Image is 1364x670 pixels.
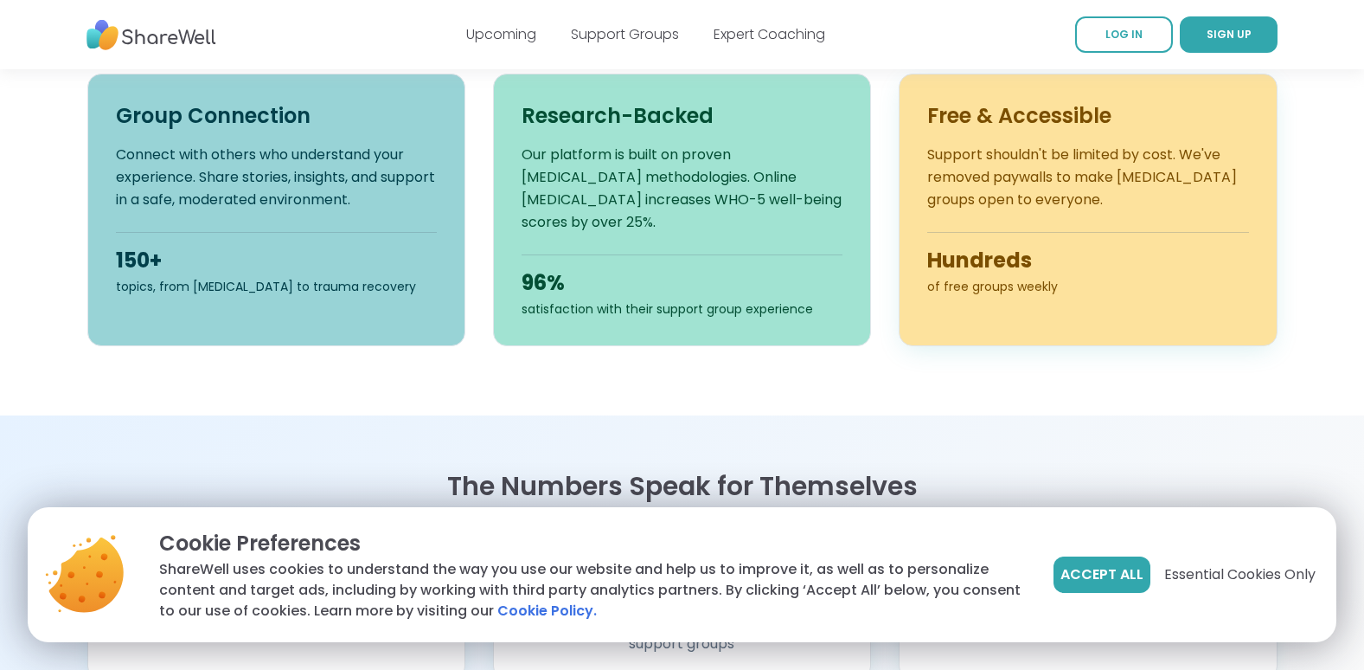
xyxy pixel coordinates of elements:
h3: Group Connection [116,102,437,130]
div: of free groups weekly [927,278,1248,295]
h3: Research-Backed [522,102,842,130]
h3: Free & Accessible [927,102,1248,130]
span: SIGN UP [1207,27,1252,42]
p: Support shouldn't be limited by cost. We've removed paywalls to make [MEDICAL_DATA] groups open t... [927,144,1248,211]
a: LOG IN [1075,16,1173,53]
span: LOG IN [1105,27,1143,42]
div: 150+ [116,247,437,274]
a: SIGN UP [1180,16,1278,53]
span: Accept All [1060,564,1143,585]
p: Connect with others who understand your experience. Share stories, insights, and support in a saf... [116,144,437,211]
a: Support Groups [571,24,679,44]
div: Hundreds [927,247,1248,274]
div: 96% [522,269,842,297]
div: satisfaction with their support group experience [522,300,842,318]
button: Accept All [1053,557,1150,593]
span: Essential Cookies Only [1164,564,1316,585]
h2: The Numbers Speak for Themselves [87,471,1278,502]
a: Upcoming [466,24,536,44]
img: ShareWell Nav Logo [86,11,216,59]
p: Our platform is built on proven [MEDICAL_DATA] methodologies. Online [MEDICAL_DATA] increases WHO... [522,144,842,234]
div: topics, from [MEDICAL_DATA] to trauma recovery [116,278,437,295]
p: Cookie Preferences [159,528,1026,559]
a: Expert Coaching [714,24,825,44]
a: Cookie Policy. [497,601,597,622]
p: ShareWell uses cookies to understand the way you use our website and help us to improve it, as we... [159,559,1026,622]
